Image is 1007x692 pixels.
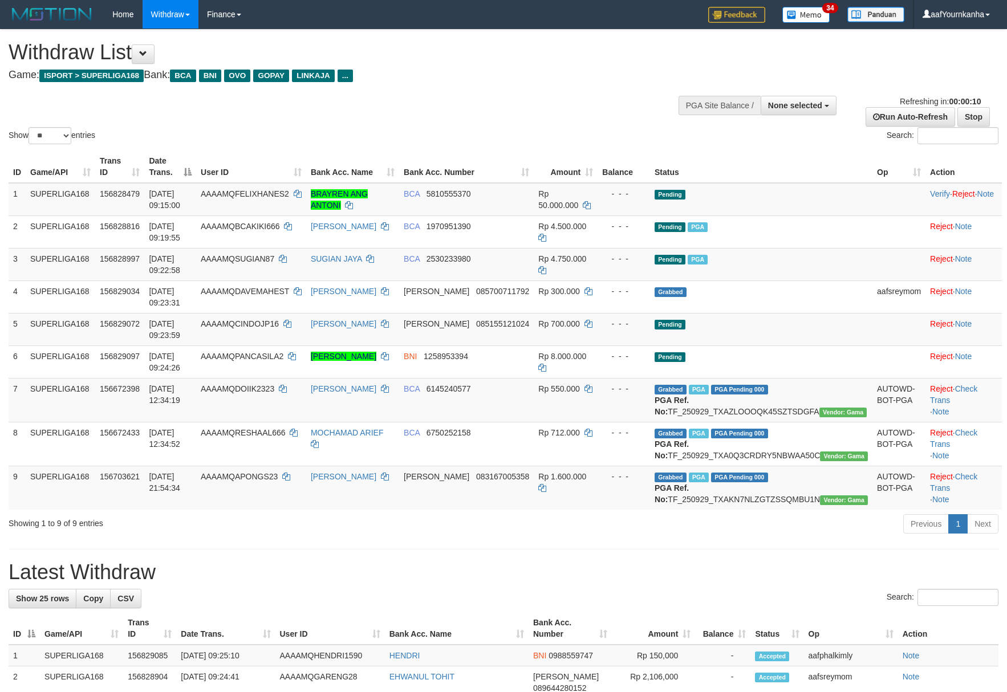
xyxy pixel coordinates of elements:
[930,352,953,361] a: Reject
[925,215,1002,248] td: ·
[750,612,803,645] th: Status: activate to sort column ascending
[26,183,95,216] td: SUPERLIGA168
[404,189,420,198] span: BCA
[176,645,275,666] td: [DATE] 09:25:10
[9,422,26,466] td: 8
[529,612,612,645] th: Bank Acc. Number: activate to sort column ascending
[9,41,660,64] h1: Withdraw List
[534,150,598,183] th: Amount: activate to sort column ascending
[9,150,26,183] th: ID
[149,352,180,372] span: [DATE] 09:24:26
[149,222,180,242] span: [DATE] 09:19:55
[655,396,689,416] b: PGA Ref. No:
[110,589,141,608] a: CSV
[782,7,830,23] img: Button%20Memo.svg
[311,319,376,328] a: [PERSON_NAME]
[26,378,95,422] td: SUPERLIGA168
[9,466,26,510] td: 9
[201,189,289,198] span: AAAAMQFELIXHANES2
[538,222,586,231] span: Rp 4.500.000
[311,222,376,231] a: [PERSON_NAME]
[872,466,925,510] td: AUTOWD-BOT-PGA
[917,589,998,606] input: Search:
[404,222,420,231] span: BCA
[338,70,353,82] span: ...
[650,422,872,466] td: TF_250929_TXA0Q3CRDRY5NBWAA50C
[711,473,768,482] span: PGA Pending
[149,384,180,405] span: [DATE] 12:34:19
[275,612,385,645] th: User ID: activate to sort column ascending
[389,672,454,681] a: EHWANUL TOHIT
[201,472,278,481] span: AAAAMQAPONGS23
[311,472,376,481] a: [PERSON_NAME]
[201,384,274,393] span: AAAAMQDOIIK2323
[957,107,990,127] a: Stop
[427,384,471,393] span: Copy 6145240577 to clipboard
[887,589,998,606] label: Search:
[538,352,586,361] span: Rp 8.000.000
[655,429,687,438] span: Grabbed
[389,651,420,660] a: HENDRI
[866,107,955,127] a: Run Auto-Refresh
[533,651,546,660] span: BNI
[538,428,579,437] span: Rp 712.000
[95,150,144,183] th: Trans ID: activate to sort column ascending
[903,672,920,681] a: Note
[925,378,1002,422] td: · ·
[170,70,196,82] span: BCA
[925,248,1002,280] td: ·
[538,319,579,328] span: Rp 700.000
[650,150,872,183] th: Status
[655,190,685,200] span: Pending
[176,612,275,645] th: Date Trans.: activate to sort column ascending
[930,222,953,231] a: Reject
[201,222,280,231] span: AAAAMQBCAKIKI666
[930,287,953,296] a: Reject
[932,495,949,504] a: Note
[708,7,765,23] img: Feedback.jpg
[955,254,972,263] a: Note
[404,254,420,263] span: BCA
[602,286,645,297] div: - - -
[292,70,335,82] span: LINKAJA
[26,313,95,345] td: SUPERLIGA168
[427,254,471,263] span: Copy 2530233980 to clipboard
[100,428,140,437] span: 156672433
[149,319,180,340] span: [DATE] 09:23:59
[399,150,534,183] th: Bank Acc. Number: activate to sort column ascending
[9,589,76,608] a: Show 25 rows
[955,352,972,361] a: Note
[100,254,140,263] span: 156828997
[925,313,1002,345] td: ·
[602,383,645,394] div: - - -
[404,352,417,361] span: BNI
[822,3,838,13] span: 34
[930,319,953,328] a: Reject
[196,150,306,183] th: User ID: activate to sort column ascending
[40,645,123,666] td: SUPERLIGA168
[949,97,981,106] strong: 00:00:10
[925,150,1002,183] th: Action
[100,352,140,361] span: 156829097
[424,352,468,361] span: Copy 1258953394 to clipboard
[925,280,1002,313] td: ·
[100,384,140,393] span: 156672398
[872,150,925,183] th: Op: activate to sort column ascending
[917,127,998,144] input: Search:
[201,428,286,437] span: AAAAMQRESHAAL666
[404,384,420,393] span: BCA
[26,466,95,510] td: SUPERLIGA168
[602,318,645,329] div: - - -
[932,407,949,416] a: Note
[820,495,868,505] span: Vendor URL: https://trx31.1velocity.biz
[847,7,904,22] img: panduan.png
[100,189,140,198] span: 156828479
[311,428,384,437] a: MOCHAMAD ARIEF
[887,127,998,144] label: Search:
[925,345,1002,378] td: ·
[711,429,768,438] span: PGA Pending
[538,287,579,296] span: Rp 300.000
[16,594,69,603] span: Show 25 rows
[26,215,95,248] td: SUPERLIGA168
[26,280,95,313] td: SUPERLIGA168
